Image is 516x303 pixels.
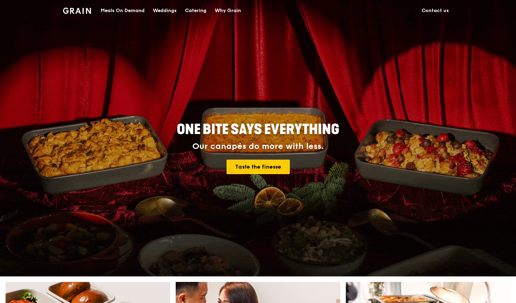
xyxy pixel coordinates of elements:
a: Taste the finesse [227,160,290,174]
a: Catering [181,0,211,21]
img: Grain [63,8,91,14]
a: Why Grain [211,0,245,21]
div: Meals On Demand [101,0,145,21]
a: Contact us [417,0,453,21]
div: Our canapés do more with less. [133,142,383,151]
div: Weddings [153,0,177,21]
a: Weddings [149,0,181,21]
div: Why Grain [215,0,241,21]
div: Catering [185,0,206,21]
span: ONE BITE SAYS EVERYTHING [177,121,339,138]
